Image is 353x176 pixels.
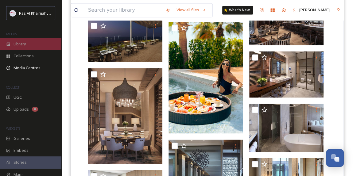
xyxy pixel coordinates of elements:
span: COLLECT [6,85,19,90]
img: Levant outdoor.jpg [88,20,162,62]
span: Galleries [14,136,30,141]
span: [PERSON_NAME] [299,7,330,13]
img: Floating breakfast.jpg [169,22,243,133]
input: Search your library [85,3,162,17]
img: Amarbar .jpg [249,2,324,45]
span: Library [14,41,26,47]
img: Logo_RAKTDA_RGB-01.png [10,10,16,16]
span: Stories [14,159,27,165]
a: [PERSON_NAME] [289,4,333,16]
span: Embeds [14,147,29,153]
button: Open Chat [326,149,344,167]
a: What's New [222,6,253,14]
a: View all files [173,4,209,16]
span: UGC [14,94,22,100]
img: Deluxe Sea View Bathroom.jpg [249,104,324,152]
span: Uploads [14,106,29,112]
span: WIDGETS [6,126,20,131]
img: Saffar .jpg [88,68,162,164]
span: MEDIA [6,32,17,36]
span: Media Centres [14,65,41,71]
span: Ras Al Khaimah Tourism Development Authority [19,10,106,16]
img: Pool Villa Bathroom.jpg [249,51,324,98]
div: 8 [32,107,38,112]
span: Collections [14,53,34,59]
